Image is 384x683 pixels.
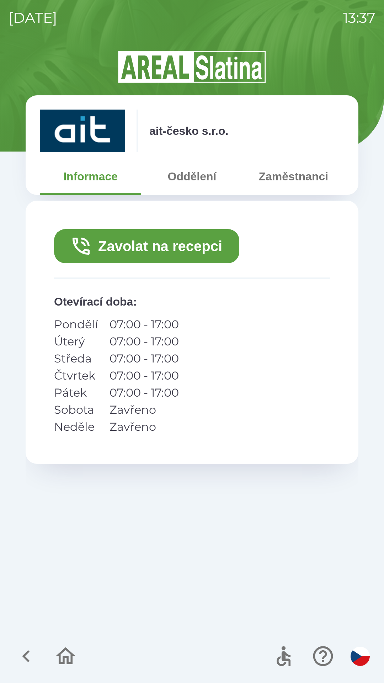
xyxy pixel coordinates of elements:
button: Zaměstnanci [243,164,344,189]
p: Zavřeno [110,401,179,418]
img: Logo [26,50,358,84]
p: Středa [54,350,98,367]
button: Oddělení [141,164,242,189]
p: Pátek [54,384,98,401]
button: Zavolat na recepci [54,229,239,263]
p: 07:00 - 17:00 [110,367,179,384]
p: ait-česko s.r.o. [149,122,228,139]
p: Pondělí [54,316,98,333]
p: 07:00 - 17:00 [110,316,179,333]
p: Úterý [54,333,98,350]
p: 07:00 - 17:00 [110,384,179,401]
p: Otevírací doba : [54,293,330,310]
p: Zavřeno [110,418,179,435]
p: Neděle [54,418,98,435]
button: Informace [40,164,141,189]
img: cs flag [351,647,370,666]
p: 07:00 - 17:00 [110,333,179,350]
p: [DATE] [9,7,57,28]
p: 13:37 [343,7,375,28]
p: 07:00 - 17:00 [110,350,179,367]
img: 40b5cfbb-27b1-4737-80dc-99d800fbabba.png [40,110,125,152]
p: Čtvrtek [54,367,98,384]
p: Sobota [54,401,98,418]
